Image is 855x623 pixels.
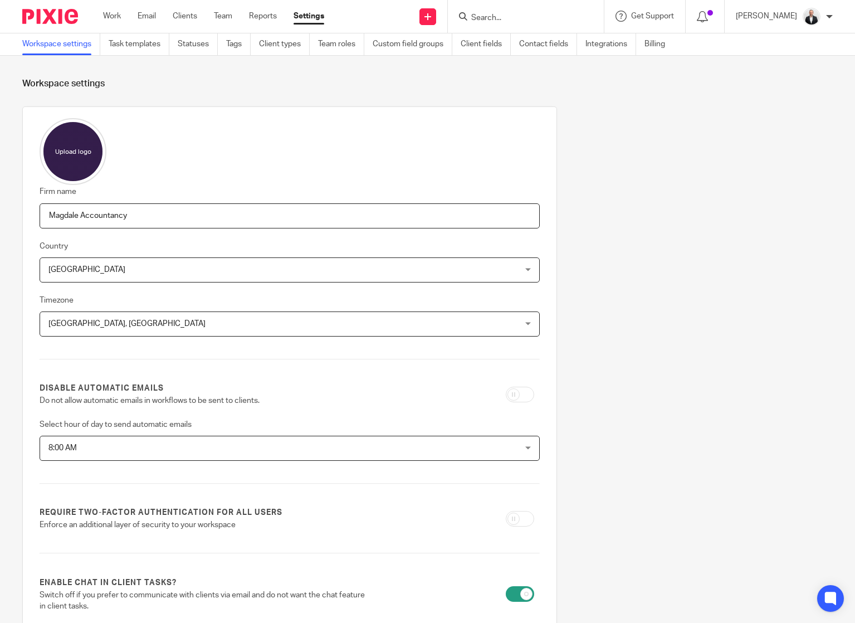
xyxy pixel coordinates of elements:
a: Work [103,11,121,22]
span: 8:00 AM [48,444,77,452]
a: Settings [294,11,324,22]
input: Search [470,13,570,23]
a: Clients [173,11,197,22]
span: [GEOGRAPHIC_DATA] [48,266,125,274]
label: Require two-factor authentication for all users [40,507,282,518]
label: Firm name [40,186,76,197]
p: Do not allow automatic emails in workflows to be sent to clients. [40,395,367,406]
a: Billing [644,33,673,55]
img: Pixie [22,9,78,24]
label: Select hour of day to send automatic emails [40,419,192,430]
a: Team [214,11,232,22]
a: Custom field groups [373,33,452,55]
a: Team roles [318,33,364,55]
p: Switch off if you prefer to communicate with clients via email and do not want the chat feature i... [40,590,367,612]
img: _SKY9589-Edit-2.jpeg [803,8,820,26]
h1: Workspace settings [22,78,833,90]
a: Task templates [109,33,169,55]
span: [GEOGRAPHIC_DATA], [GEOGRAPHIC_DATA] [48,320,206,328]
span: Get Support [631,12,674,20]
label: Country [40,241,68,252]
a: Statuses [178,33,218,55]
a: Reports [249,11,277,22]
p: [PERSON_NAME] [736,11,797,22]
label: Enable chat in client tasks? [40,577,177,588]
a: Contact fields [519,33,577,55]
a: Tags [226,33,251,55]
input: Name of your firm [40,203,540,228]
label: Disable automatic emails [40,383,164,394]
a: Integrations [585,33,636,55]
label: Timezone [40,295,74,306]
a: Workspace settings [22,33,100,55]
p: Enforce an additional layer of security to your workspace [40,519,367,530]
a: Client fields [461,33,511,55]
a: Email [138,11,156,22]
a: Client types [259,33,310,55]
